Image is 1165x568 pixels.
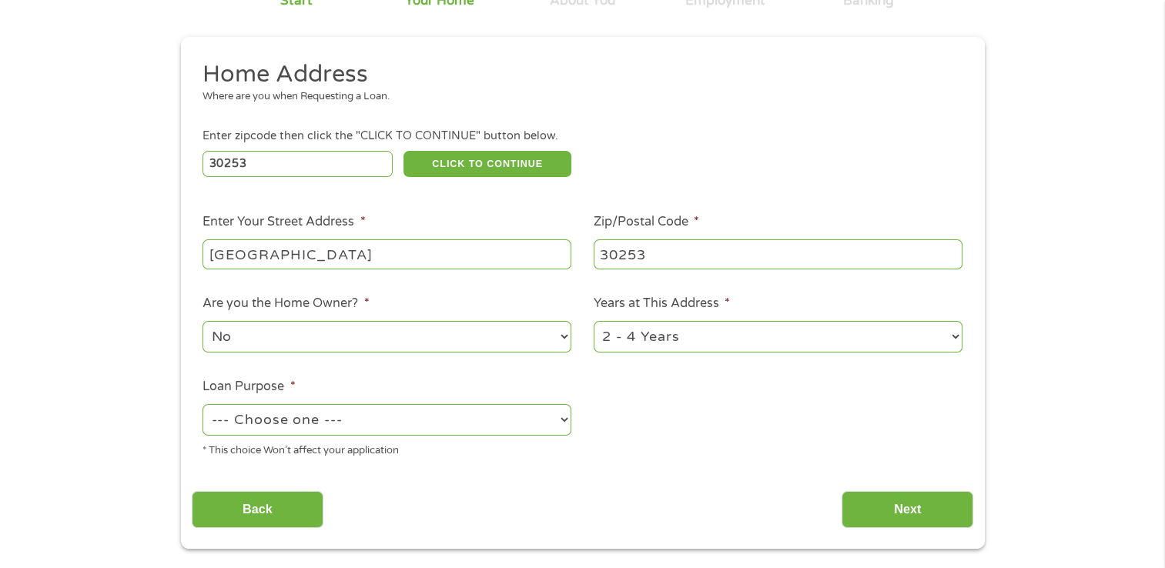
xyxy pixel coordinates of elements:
[192,491,323,529] input: Back
[203,128,962,145] div: Enter zipcode then click the "CLICK TO CONTINUE" button below.
[203,296,369,312] label: Are you the Home Owner?
[594,214,699,230] label: Zip/Postal Code
[203,59,951,90] h2: Home Address
[203,239,571,269] input: 1 Main Street
[403,151,571,177] button: CLICK TO CONTINUE
[203,214,365,230] label: Enter Your Street Address
[203,151,393,177] input: Enter Zipcode (e.g 01510)
[594,296,730,312] label: Years at This Address
[842,491,973,529] input: Next
[203,379,295,395] label: Loan Purpose
[203,438,571,459] div: * This choice Won’t affect your application
[203,89,951,105] div: Where are you when Requesting a Loan.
